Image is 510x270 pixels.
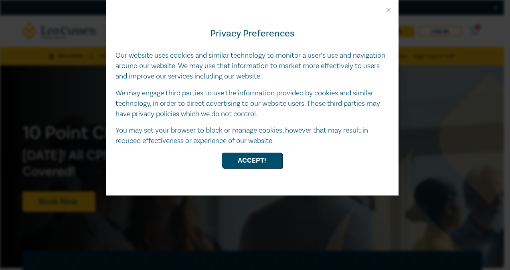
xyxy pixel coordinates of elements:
[115,26,389,41] h4: Privacy Preferences
[115,50,389,82] p: Our website uses cookies and similar technology to monitor a user’s use and navigation around our...
[115,88,389,119] p: We may engage third parties to use the information provided by cookies and similar technology, in...
[222,153,282,168] button: Accept!
[115,125,389,146] p: You may set your browser to block or manage cookies, however that may result in reduced effective...
[385,6,392,14] button: Close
